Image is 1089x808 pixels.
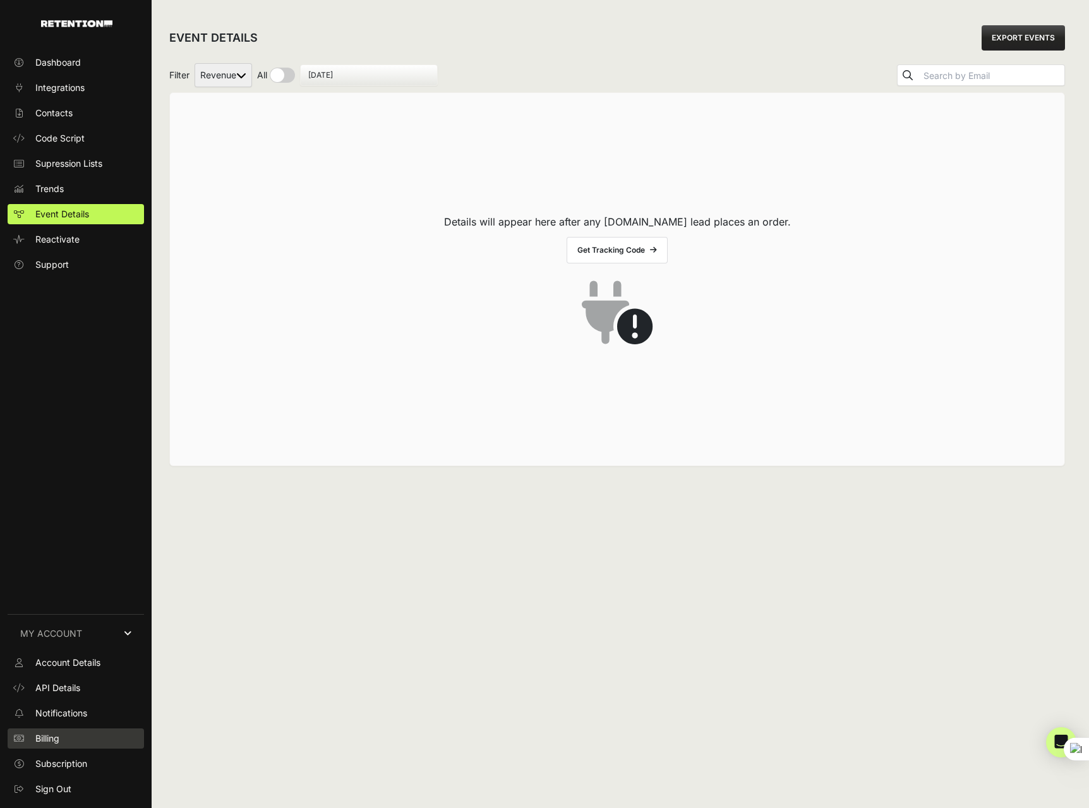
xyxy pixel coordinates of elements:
[35,107,73,119] span: Contacts
[35,656,100,669] span: Account Details
[169,29,258,47] h2: EVENT DETAILS
[567,237,668,263] a: Get Tracking Code
[35,757,87,770] span: Subscription
[982,25,1065,51] a: EXPORT EVENTS
[41,20,112,27] img: Retention.com
[8,179,144,199] a: Trends
[8,103,144,123] a: Contacts
[35,157,102,170] span: Supression Lists
[35,81,85,94] span: Integrations
[20,627,82,640] span: MY ACCOUNT
[8,154,144,174] a: Supression Lists
[8,614,144,653] a: MY ACCOUNT
[8,703,144,723] a: Notifications
[35,258,69,271] span: Support
[444,214,791,229] p: Details will appear here after any [DOMAIN_NAME] lead places an order.
[8,229,144,250] a: Reactivate
[195,63,252,87] select: Filter
[8,204,144,224] a: Event Details
[1046,727,1076,757] div: Open Intercom Messenger
[8,128,144,148] a: Code Script
[8,678,144,698] a: API Details
[35,208,89,220] span: Event Details
[35,682,80,694] span: API Details
[35,732,59,745] span: Billing
[8,779,144,799] a: Sign Out
[8,653,144,673] a: Account Details
[169,69,190,81] span: Filter
[35,56,81,69] span: Dashboard
[8,78,144,98] a: Integrations
[921,67,1064,85] input: Search by Email
[8,255,144,275] a: Support
[35,132,85,145] span: Code Script
[35,233,80,246] span: Reactivate
[8,52,144,73] a: Dashboard
[35,783,71,795] span: Sign Out
[35,707,87,720] span: Notifications
[8,754,144,774] a: Subscription
[8,728,144,749] a: Billing
[35,183,64,195] span: Trends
